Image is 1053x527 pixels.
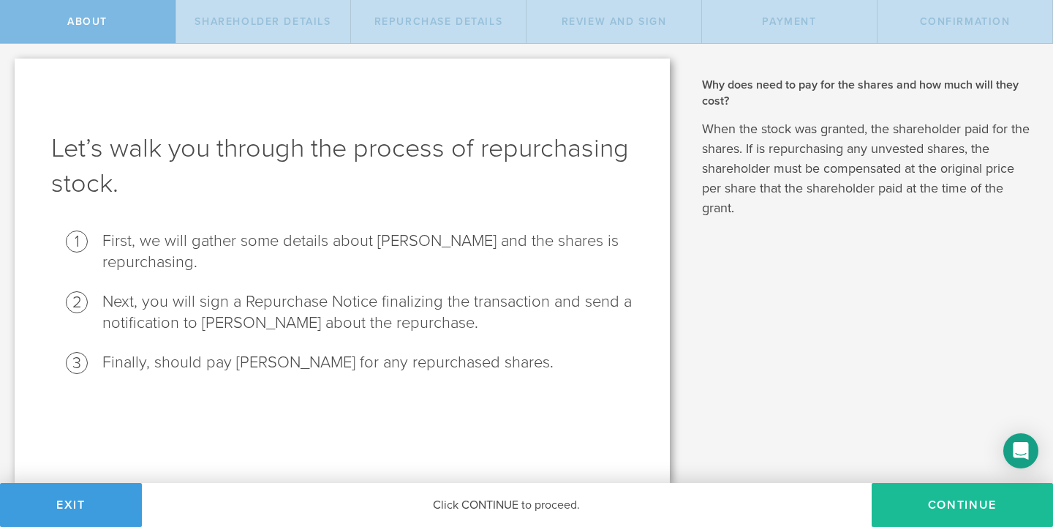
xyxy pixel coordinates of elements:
[51,131,633,201] h1: Let’s walk you through the process of repurchasing stock.
[374,15,503,28] span: Repurchase Details
[1003,433,1038,468] div: Open Intercom Messenger
[702,119,1031,218] p: When the stock was granted, the shareholder paid for the shares. If is repurchasing any unvested ...
[142,483,872,527] div: Click CONTINUE to proceed.
[762,15,816,28] span: Payment
[872,483,1053,527] button: Continue
[102,352,633,373] li: Finally, should pay [PERSON_NAME] for any repurchased shares.
[195,15,331,28] span: Shareholder Details
[562,15,667,28] span: Review and Sign
[67,15,107,28] span: About
[102,231,633,273] li: First, we will gather some details about [PERSON_NAME] and the shares is repurchasing.
[102,291,633,334] li: Next, you will sign a Repurchase Notice finalizing the transaction and send a notification to [PE...
[920,15,1011,28] span: Confirmation
[702,77,1031,110] h2: Why does need to pay for the shares and how much will they cost?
